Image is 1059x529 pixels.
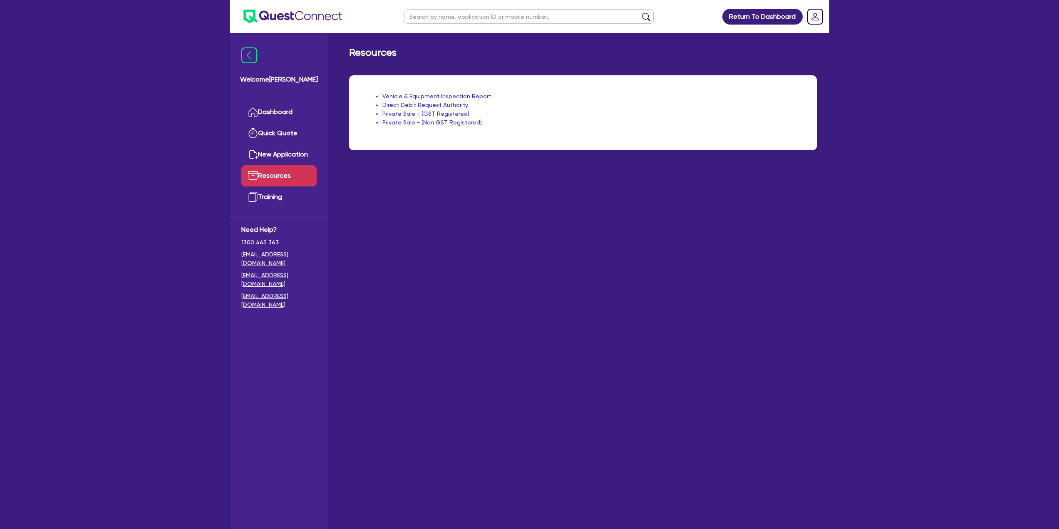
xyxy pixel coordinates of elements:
[722,9,803,25] a: Return To Dashboard
[382,102,468,108] a: Direct Debit Request Authority
[241,186,317,208] a: Training
[240,75,318,84] span: Welcome [PERSON_NAME]
[382,93,491,99] a: Vehicle & Equipment Inspection Report
[241,225,317,235] span: Need Help?
[241,47,257,63] img: icon-menu-close
[248,128,258,138] img: quick-quote
[248,149,258,159] img: new-application
[248,171,258,181] img: resources
[804,6,826,27] a: Dropdown toggle
[241,250,317,268] a: [EMAIL_ADDRESS][DOMAIN_NAME]
[382,119,482,126] a: Private Sale - (Non GST Registered)
[241,123,317,144] a: Quick Quote
[241,144,317,165] a: New Application
[241,292,317,309] a: [EMAIL_ADDRESS][DOMAIN_NAME]
[349,47,397,59] h2: Resources
[241,102,317,123] a: Dashboard
[382,110,469,117] a: Private Sale - (GST Registered)
[404,9,654,24] input: Search by name, application ID or mobile number...
[241,165,317,186] a: Resources
[243,10,342,23] img: quest-connect-logo-blue
[248,192,258,202] img: training
[241,271,317,288] a: [EMAIL_ADDRESS][DOMAIN_NAME]
[241,238,317,247] span: 1300 465 363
